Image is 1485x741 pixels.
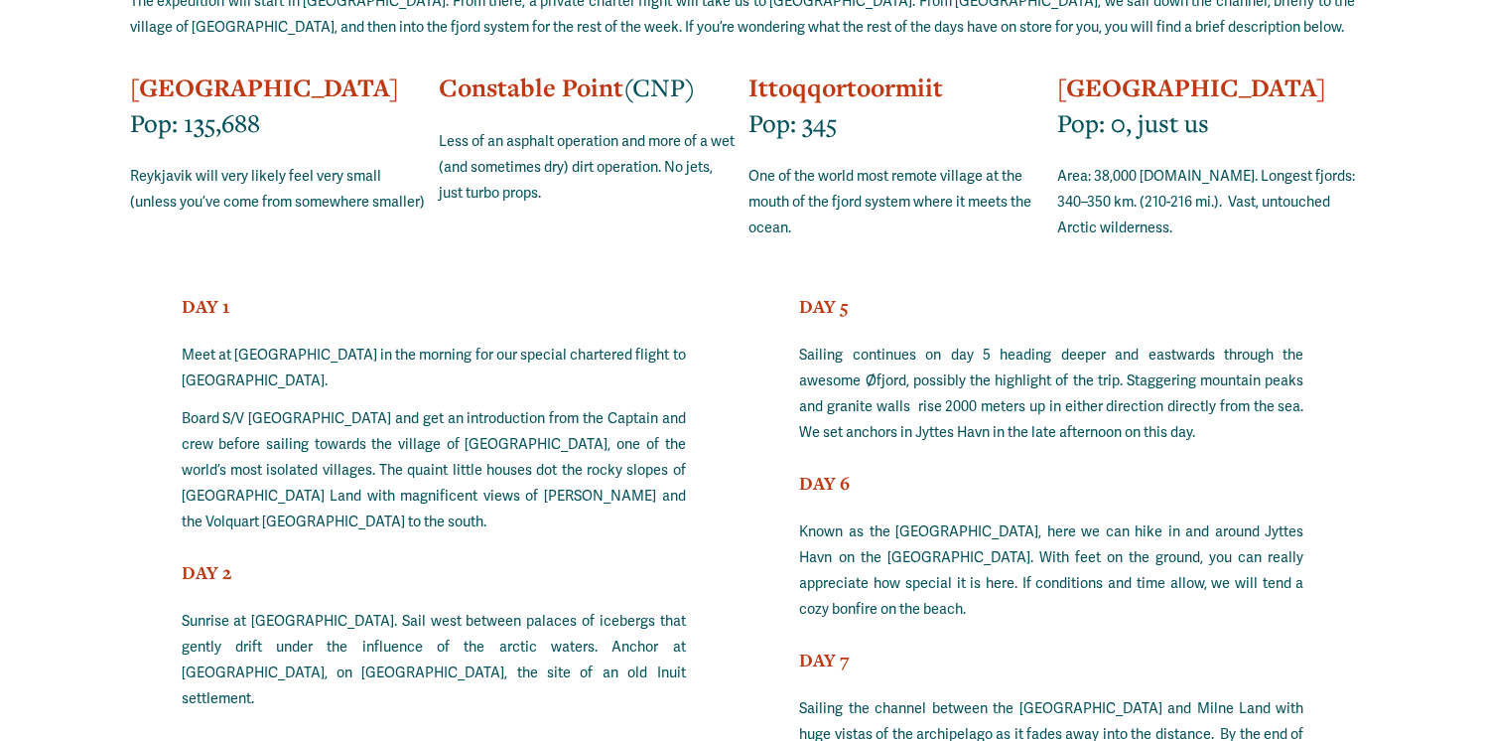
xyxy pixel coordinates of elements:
p: Area: 38,000 [DOMAIN_NAME]. Longest fjords: 340–350 km. (210-216 mi.). Vast, untouched Arctic wil... [1057,164,1355,241]
p: Reykjavik will very likely feel very small (unless you’ve come from somewhere smaller) [130,164,428,216]
h3: Pop: 135,688 [130,70,428,140]
p: Less of an asphalt operation and more of a wet (and sometimes dry) dirt operation. No jets, just ... [439,129,737,207]
strong: DAY 6 [799,471,850,495]
p: Sunrise at [GEOGRAPHIC_DATA]. Sail west between palaces of icebergs that gently drift under the i... [182,609,686,712]
strong: [GEOGRAPHIC_DATA] [130,71,399,104]
strong: Constable Point [439,71,623,104]
h3: Pop: 345 [748,70,1046,140]
p: Known as the [GEOGRAPHIC_DATA], here we can hike in and around Jyttes Havn on the [GEOGRAPHIC_DAT... [799,519,1303,623]
strong: DAY 7 [799,648,850,671]
p: Meet at [GEOGRAPHIC_DATA] in the morning for our special chartered flight to [GEOGRAPHIC_DATA]. [182,343,686,394]
strong: Ittoqqortoormiit [748,71,943,104]
p: Board S/V [GEOGRAPHIC_DATA] and get an introduction from the Captain and crew before sailing towa... [182,406,686,535]
strong: DAY 5 [799,294,849,318]
h3: Pop: 0, just us [1057,70,1355,140]
strong: [GEOGRAPHIC_DATA] [1057,71,1326,104]
strong: DAY 2 [182,560,231,584]
strong: DAY 1 [182,294,229,318]
h3: (CNP) [439,70,737,105]
p: Sailing continues on day 5 heading deeper and eastwards through the awesome Øfjord, possibly the ... [799,343,1303,446]
p: One of the world most remote village at the mouth of the fjord system where it meets the ocean. [748,164,1046,241]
